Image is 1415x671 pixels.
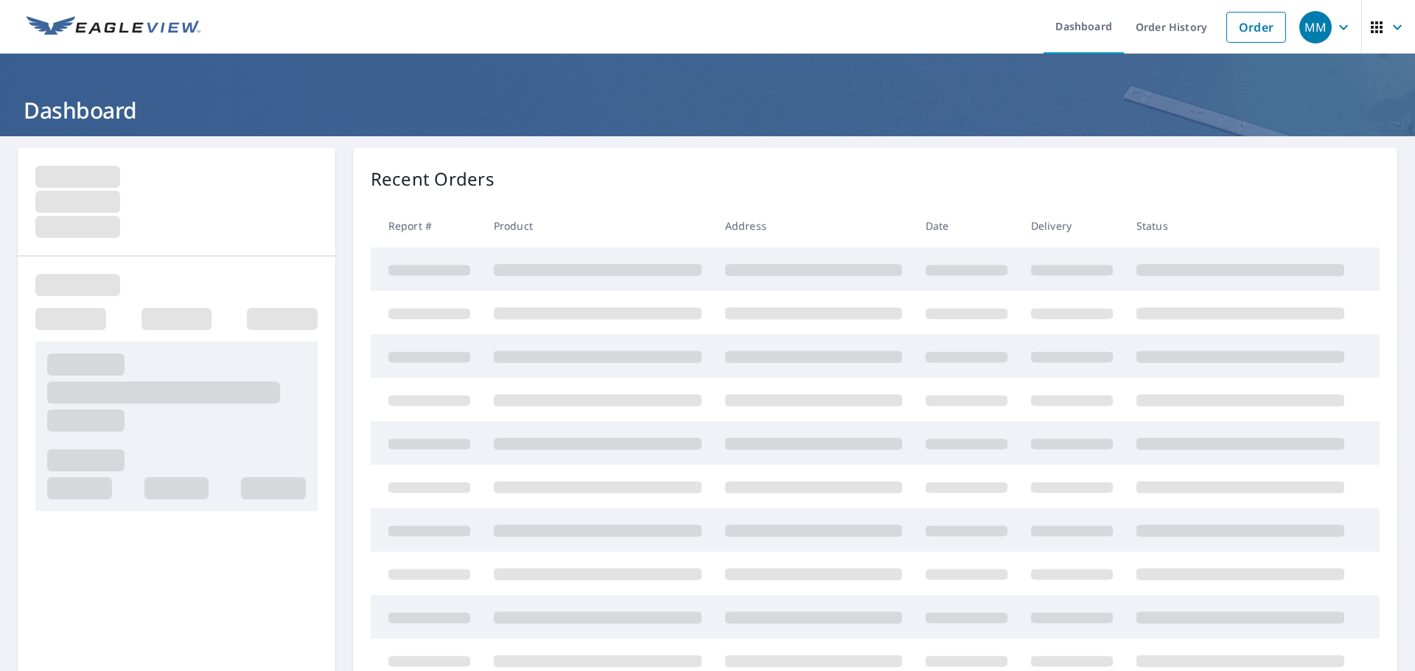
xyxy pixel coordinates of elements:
[27,16,200,38] img: EV Logo
[1299,11,1332,43] div: MM
[1226,12,1286,43] a: Order
[1125,204,1356,247] th: Status
[914,204,1019,247] th: Date
[713,204,914,247] th: Address
[482,204,713,247] th: Product
[1019,204,1125,247] th: Delivery
[18,95,1397,125] h1: Dashboard
[371,204,482,247] th: Report #
[371,166,495,192] p: Recent Orders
